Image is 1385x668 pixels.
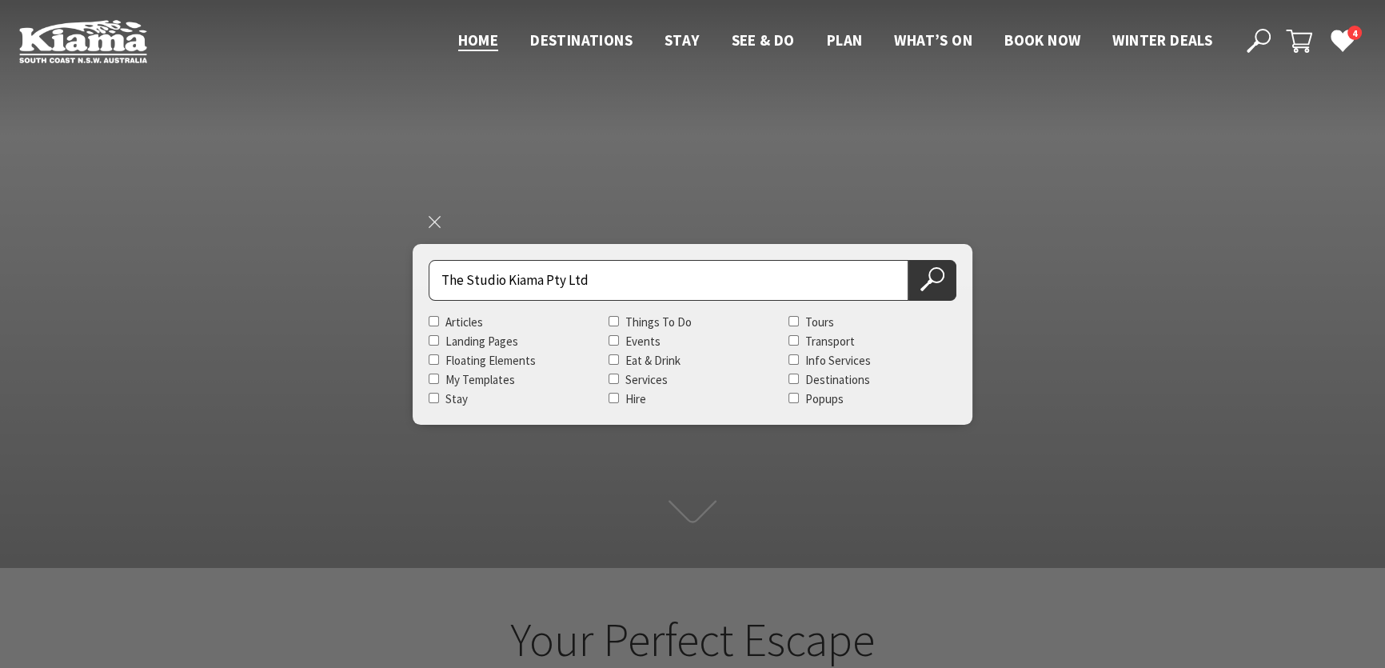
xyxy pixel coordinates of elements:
label: Destinations [805,372,870,387]
label: Things To Do [625,314,692,330]
label: Transport [805,334,855,349]
label: Popups [805,391,844,406]
nav: Main Menu [442,28,1228,54]
label: Tours [805,314,834,330]
label: Floating Elements [445,353,536,368]
label: Stay [445,391,468,406]
label: Hire [625,391,646,406]
label: Services [625,372,668,387]
label: Events [625,334,661,349]
label: Eat & Drink [625,353,681,368]
label: Articles [445,314,483,330]
input: Search for: [429,260,908,301]
label: My Templates [445,372,515,387]
label: Info Services [805,353,871,368]
label: Landing Pages [445,334,518,349]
